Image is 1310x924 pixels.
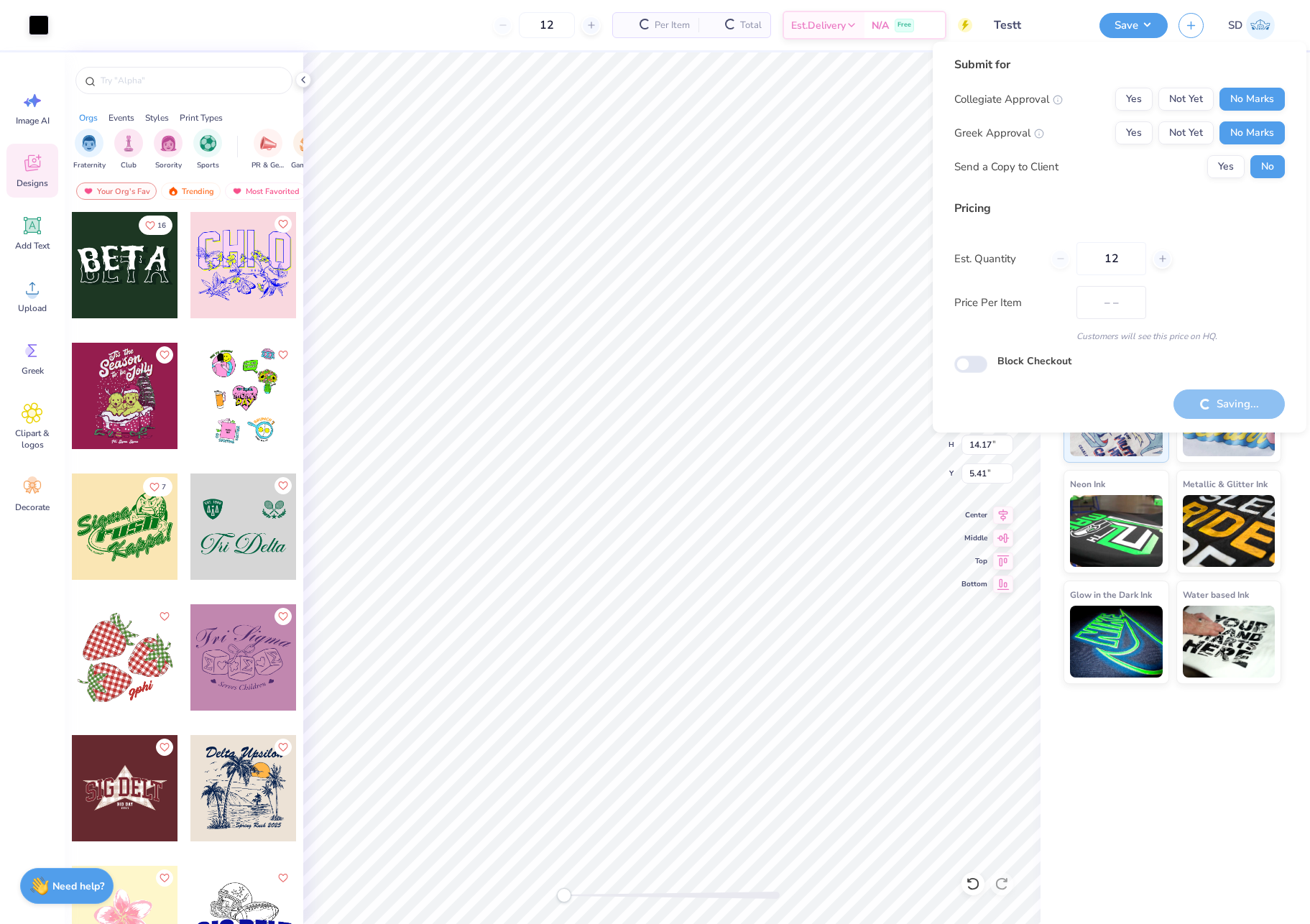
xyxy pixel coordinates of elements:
button: Like [156,346,173,364]
span: Neon Ink [1070,476,1105,491]
img: Neon Ink [1070,495,1163,567]
span: Clipart & logos [9,428,56,451]
span: Add Text [15,240,50,251]
div: filter for Fraternity [73,129,106,171]
img: most_fav.gif [83,186,94,196]
div: filter for Sports [193,129,222,171]
div: Pricing [954,200,1285,217]
button: Like [156,739,173,756]
img: most_fav.gif [231,186,243,196]
div: Print Types [180,111,223,124]
input: – – [519,12,575,38]
button: Like [275,477,292,494]
button: Like [275,216,292,233]
img: PR & General Image [260,135,277,152]
strong: Need help? [52,879,104,893]
span: Decorate [15,502,50,513]
span: Sorority [155,160,182,171]
span: Designs [17,177,48,189]
button: filter button [193,129,222,171]
button: filter button [114,129,143,171]
img: Metallic & Glitter Ink [1183,495,1276,567]
span: Bottom [961,578,987,590]
button: filter button [73,129,106,171]
span: Water based Ink [1183,587,1249,602]
span: Est. Delivery [791,18,846,33]
button: Like [275,869,292,887]
span: Game Day [291,160,324,171]
label: Est. Quantity [954,251,1040,267]
img: Club Image [121,135,137,152]
span: PR & General [252,160,285,171]
div: Styles [145,111,169,124]
div: filter for Club [114,129,143,171]
div: filter for Sorority [154,129,183,171]
div: filter for Game Day [291,129,324,171]
span: Center [961,509,987,521]
span: Fraternity [73,160,106,171]
button: Like [275,739,292,756]
span: Middle [961,532,987,544]
button: Yes [1115,88,1153,111]
button: Like [156,869,173,887]
label: Block Checkout [997,354,1071,369]
span: Sports [197,160,219,171]
input: Try "Alpha" [99,73,283,88]
input: Untitled Design [983,11,1089,40]
button: filter button [252,129,285,171]
div: Events [109,111,134,124]
button: No Marks [1219,88,1285,111]
div: Greek Approval [954,125,1044,142]
div: Collegiate Approval [954,91,1063,108]
img: Sports Image [200,135,216,152]
span: Free [898,20,911,30]
button: Save [1099,13,1168,38]
span: N/A [872,18,889,33]
button: Like [275,608,292,625]
button: No Marks [1219,121,1285,144]
div: Most Favorited [225,183,306,200]
img: Fraternity Image [81,135,97,152]
span: Club [121,160,137,171]
img: trending.gif [167,186,179,196]
div: Customers will see this price on HQ. [954,330,1285,343]
div: Send a Copy to Client [954,159,1058,175]
button: Not Yet [1158,121,1214,144]
img: Glow in the Dark Ink [1070,606,1163,678]
img: Water based Ink [1183,606,1276,678]
button: filter button [291,129,324,171]
div: Your Org's Fav [76,183,157,200]
span: 7 [162,484,166,491]
div: Trending [161,183,221,200]
span: Per Item [655,18,690,33]
span: Top [961,555,987,567]
button: Like [139,216,172,235]
button: Like [156,608,173,625]
span: Metallic & Glitter Ink [1183,476,1268,491]
input: – – [1076,242,1146,275]
button: No [1250,155,1285,178]
button: Not Yet [1158,88,1214,111]
span: Upload [18,302,47,314]
button: Like [275,346,292,364]
div: filter for PR & General [252,129,285,171]
span: Greek [22,365,44,376]
button: Yes [1115,121,1153,144]
div: Accessibility label [557,888,571,902]
button: Yes [1207,155,1245,178]
span: 16 [157,222,166,229]
span: Glow in the Dark Ink [1070,587,1152,602]
div: Orgs [79,111,98,124]
label: Price Per Item [954,295,1066,311]
button: filter button [154,129,183,171]
button: Like [143,477,172,496]
img: Sudipto Dasgupta [1246,11,1275,40]
img: Sorority Image [160,135,177,152]
a: SD [1222,11,1281,40]
div: Submit for [954,56,1285,73]
span: Image AI [16,115,50,126]
span: SD [1228,17,1242,34]
span: Total [740,18,762,33]
img: Game Day Image [300,135,316,152]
